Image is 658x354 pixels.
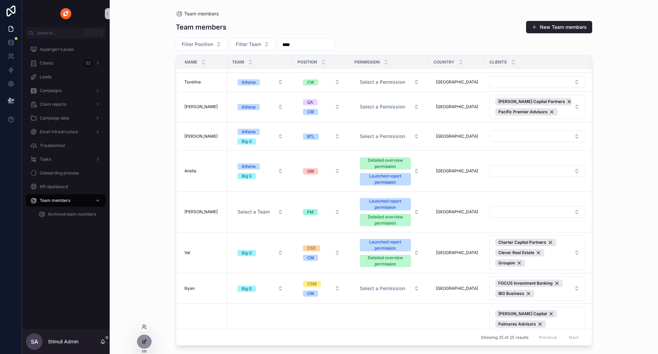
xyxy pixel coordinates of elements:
[489,130,585,142] button: Select Button
[297,59,317,65] span: Position
[498,109,548,115] span: Pacific Premier Advisors
[436,168,478,174] span: [GEOGRAPHIC_DATA]
[303,208,318,215] button: Unselect PM
[297,130,345,142] button: Select Button
[232,328,289,341] button: Select Button
[364,255,407,267] div: Detailed overview permission
[364,239,407,251] div: Launched report permission
[307,245,316,251] div: CSD
[37,30,80,36] span: Jump to...
[242,250,252,256] div: Big G
[176,38,227,51] button: Select Button
[40,60,53,66] span: Clients
[489,95,585,119] button: Select Button
[303,254,318,261] button: Unselect CM
[495,249,544,256] button: Unselect 102
[232,101,289,113] button: Select Button
[303,99,317,105] button: Unselect QA
[354,236,425,270] button: Select Button
[40,143,65,148] span: Troubleshoot
[360,103,405,110] span: Select a Permission
[232,125,289,147] button: Select Button
[360,285,405,292] span: Select a Permission
[184,168,196,174] span: Anelia
[489,165,585,177] button: Select Button
[303,133,319,140] button: Unselect BTL
[303,108,318,115] button: Unselect CM
[237,172,256,179] button: Unselect BIG_G
[360,157,411,170] button: Unselect DETAILED_OVERVIEW_PERMISSION
[303,244,320,251] button: Unselect CSD
[176,10,219,17] a: Team members
[360,197,411,210] button: Unselect LAUNCHED_REPORT_PERMISSION
[40,184,68,190] span: KPI dashboard
[26,181,106,193] a: KPI dashboard
[307,99,313,105] div: QA
[354,130,425,142] button: Select Button
[307,255,314,261] div: CM
[354,282,425,295] button: Select Button
[489,206,585,218] button: Select Button
[83,30,95,36] span: Ctrl
[40,74,51,80] span: Leads
[232,59,244,65] span: Team
[26,194,106,207] a: Team members
[498,260,515,266] span: Groupon
[436,286,478,291] span: [GEOGRAPHIC_DATA]
[232,76,289,88] button: Select Button
[297,165,345,177] button: Select Button
[26,167,106,179] a: Onboarding process
[40,88,62,93] span: Campaigns
[236,41,261,48] span: Filter Team
[303,280,321,287] button: Unselect CSM
[354,101,425,113] button: Select Button
[48,338,78,345] p: Stimuli Admin
[498,321,536,327] span: Palmares Advisors
[26,84,106,97] a: Campaigns
[434,59,454,65] span: Country
[360,238,411,251] button: Unselect LAUNCHED_REPORT_PERMISSION
[60,8,71,19] img: App logo
[185,59,197,65] span: Name
[360,213,411,226] button: Unselect DETAILED_OVERVIEW_PERMISSION
[237,128,260,135] button: Unselect ATHENA
[526,21,592,33] a: New Team members
[48,212,96,217] span: Archived team members
[481,335,528,340] span: Showing 25 of 25 results
[436,104,478,110] span: [GEOGRAPHIC_DATA]
[84,59,93,67] div: 52
[354,154,425,188] button: Select Button
[354,59,380,65] span: Permission
[489,236,585,270] button: Select Button
[303,290,318,297] button: Unselect CM
[26,126,106,138] a: Email Infrastructure
[498,281,553,286] span: FOCUS Investment Banking
[242,163,256,170] div: Athena
[307,209,314,215] div: PM
[495,98,575,105] button: Unselect 124
[354,195,425,229] button: Select Button
[40,129,78,135] span: Email Infrastructure
[242,173,252,179] div: Big G
[230,38,275,51] button: Select Button
[495,320,546,328] button: Unselect 85
[360,172,411,185] button: Unselect LAUNCHED_REPORT_PERMISSION
[232,282,289,295] button: Select Button
[307,134,315,140] div: BTL
[242,79,256,85] div: Athena
[242,129,256,135] div: Athena
[297,277,345,299] button: Select Button
[26,112,106,124] a: Campaign data
[489,59,507,65] span: Clients
[40,170,79,176] span: Onboarding process
[184,10,219,17] span: Team members
[495,279,563,287] button: Unselect 114
[237,163,260,170] button: Unselect ATHENA
[360,133,405,140] span: Select a Permission
[360,254,411,267] button: Unselect DETAILED_OVERVIEW_PERMISSION
[307,290,314,297] div: CM
[242,286,252,292] div: Big G
[498,291,524,296] span: IBG Business
[436,134,478,139] span: [GEOGRAPHIC_DATA]
[495,259,525,267] button: Unselect 81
